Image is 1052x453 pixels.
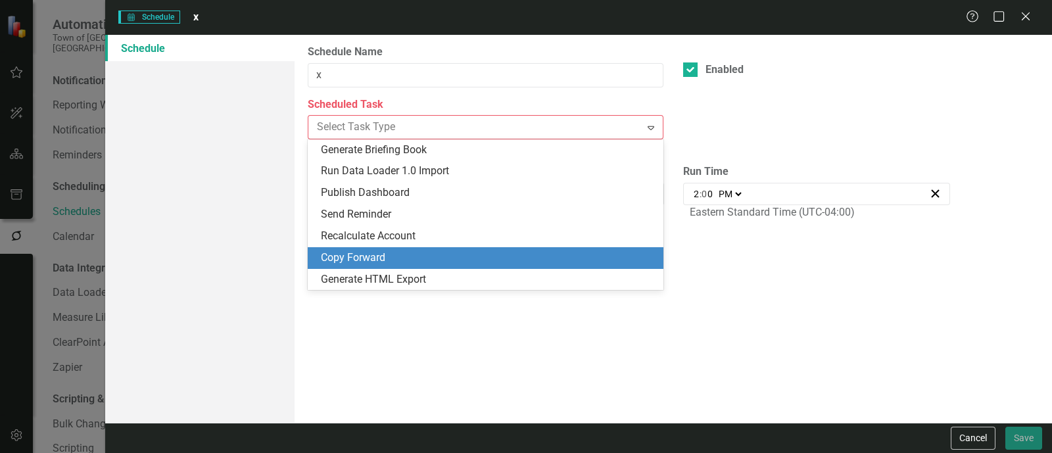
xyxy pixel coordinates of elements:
div: Run Data Loader 1.0 Import [321,164,656,179]
input: Schedule Name [308,63,663,87]
div: Eastern Standard Time (UTC-04:00) [690,205,855,220]
div: Copy Forward [321,250,656,266]
label: Run Time [683,164,950,179]
label: Schedule Name [308,45,663,60]
a: Schedule [105,35,295,61]
label: Scheduled Task [308,97,663,112]
button: Cancel [951,427,995,450]
span: x [193,11,199,23]
div: Send Reminder [321,207,656,222]
div: Enabled [705,62,744,78]
input: -- [693,187,700,201]
span: : [700,188,702,200]
div: Recalculate Account [321,229,656,244]
div: Publish Dashboard [321,185,656,201]
span: Schedule [118,11,180,24]
div: Generate Briefing Book [321,143,656,158]
button: Save [1005,427,1042,450]
input: -- [702,187,713,201]
div: Generate HTML Export [321,272,656,287]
